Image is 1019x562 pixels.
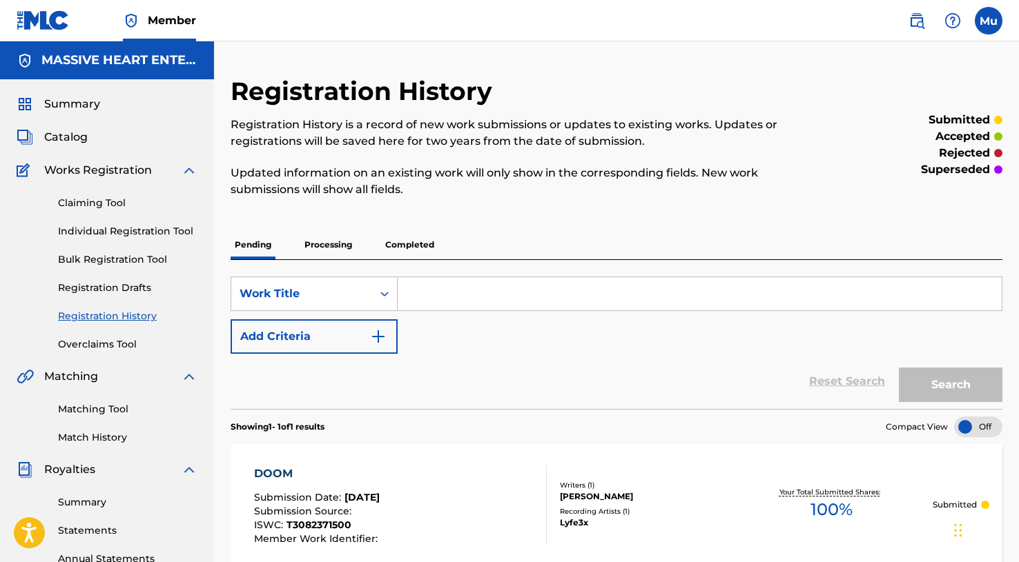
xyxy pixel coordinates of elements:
[254,505,355,517] span: Submission Source :
[954,510,962,551] div: Drag
[44,129,88,145] span: Catalog
[254,465,381,482] div: DOOM
[58,402,197,417] a: Matching Tool
[254,491,344,503] span: Submission Date :
[17,162,35,179] img: Works Registration
[929,112,990,128] p: submitted
[231,117,825,150] p: Registration History is a record of new work submissions or updates to existing works. Updates or...
[560,480,730,490] div: Writers ( 1 )
[17,368,34,385] img: Matching
[909,12,925,29] img: search
[181,461,197,478] img: expand
[939,145,990,161] p: rejected
[381,230,438,259] p: Completed
[44,96,100,112] span: Summary
[123,12,139,29] img: Top Rightsholder
[950,496,1019,562] iframe: Chat Widget
[17,461,33,478] img: Royalties
[254,519,287,531] span: ISWC :
[17,96,100,112] a: SummarySummary
[300,230,356,259] p: Processing
[44,162,152,179] span: Works Registration
[933,499,977,511] p: Submitted
[148,12,196,28] span: Member
[58,309,197,323] a: Registration History
[254,532,381,545] span: Member Work Identifier :
[58,495,197,510] a: Summary
[17,96,33,112] img: Summary
[903,7,931,34] a: Public Search
[231,230,275,259] p: Pending
[44,461,95,478] span: Royalties
[231,277,1002,409] form: Search Form
[231,421,324,433] p: Showing 1 - 1 of 1 results
[58,281,197,295] a: Registration Drafts
[58,523,197,538] a: Statements
[921,161,990,178] p: superseded
[181,368,197,385] img: expand
[560,490,730,503] div: [PERSON_NAME]
[560,506,730,516] div: Recording Artists ( 1 )
[370,328,387,345] img: 9d2ae6d4665cec9f34b9.svg
[58,196,197,210] a: Claiming Tool
[231,76,499,107] h2: Registration History
[44,368,98,385] span: Matching
[41,52,197,68] h5: MASSIVE HEART ENTERTAINMENT
[287,519,351,531] span: T3082371500
[58,430,197,445] a: Match History
[779,487,884,497] p: Your Total Submitted Shares:
[344,491,380,503] span: [DATE]
[17,129,33,145] img: Catalog
[17,52,33,69] img: Accounts
[975,7,1002,34] div: User Menu
[935,128,990,145] p: accepted
[17,129,88,145] a: CatalogCatalog
[240,285,364,302] div: Work Title
[181,162,197,179] img: expand
[231,165,825,198] p: Updated information on an existing work will only show in the corresponding fields. New work subm...
[58,337,197,352] a: Overclaims Tool
[231,319,398,354] button: Add Criteria
[58,224,197,239] a: Individual Registration Tool
[811,497,853,522] span: 100 %
[886,421,948,433] span: Compact View
[17,10,70,30] img: MLC Logo
[560,516,730,529] div: Lyfe3x
[980,359,1019,472] iframe: Resource Center
[939,7,967,34] div: Help
[58,252,197,267] a: Bulk Registration Tool
[944,12,961,29] img: help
